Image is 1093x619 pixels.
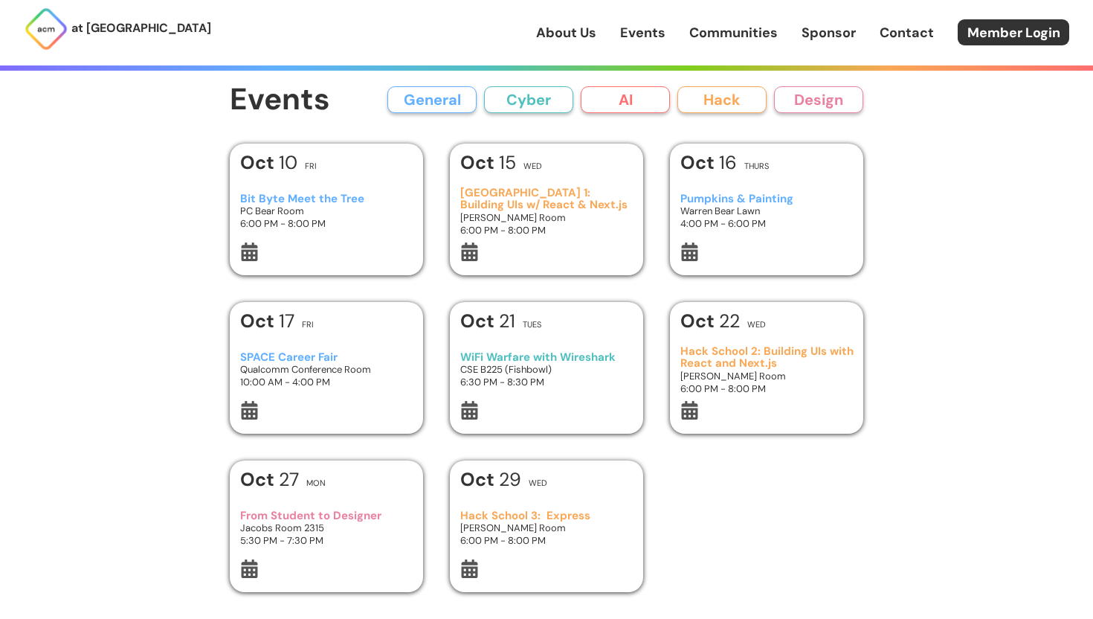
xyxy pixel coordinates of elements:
[240,217,413,230] h3: 6:00 PM - 8:00 PM
[240,510,413,522] h3: From Student to Designer
[460,150,499,175] b: Oct
[460,363,633,376] h3: CSE B225 (Fishbowl)
[460,211,633,224] h3: [PERSON_NAME] Room
[240,309,279,333] b: Oct
[460,312,515,330] h1: 21
[240,312,294,330] h1: 17
[880,23,934,42] a: Contact
[460,351,633,364] h3: WiFi Warfare with Wireshark
[680,193,854,205] h3: Pumpkins & Painting
[240,205,413,217] h3: PC Bear Room
[71,19,211,38] p: at [GEOGRAPHIC_DATA]
[484,86,573,113] button: Cyber
[306,479,326,487] h2: Mon
[680,382,854,395] h3: 6:00 PM - 8:00 PM
[240,470,299,489] h1: 27
[680,205,854,217] h3: Warren Bear Lawn
[680,345,854,370] h3: Hack School 2: Building UIs with React and Next.js
[680,370,854,382] h3: [PERSON_NAME] Room
[677,86,767,113] button: Hack
[460,467,499,492] b: Oct
[460,153,516,172] h1: 15
[240,376,413,388] h3: 10:00 AM - 4:00 PM
[240,150,279,175] b: Oct
[240,467,279,492] b: Oct
[460,309,499,333] b: Oct
[24,7,68,51] img: ACM Logo
[240,193,413,205] h3: Bit Byte Meet the Tree
[230,83,330,117] h1: Events
[460,522,633,534] h3: [PERSON_NAME] Room
[460,187,633,211] h3: [GEOGRAPHIC_DATA] 1: Building UIs w/ React & Next.js
[680,312,740,330] h1: 22
[305,162,317,170] h2: Fri
[460,470,521,489] h1: 29
[523,321,541,329] h2: Tues
[460,376,633,388] h3: 6:30 PM - 8:30 PM
[774,86,863,113] button: Design
[620,23,665,42] a: Events
[581,86,670,113] button: AI
[240,351,413,364] h3: SPACE Career Fair
[680,150,719,175] b: Oct
[240,363,413,376] h3: Qualcomm Conference Room
[240,153,297,172] h1: 10
[240,522,413,534] h3: Jacobs Room 2315
[689,23,778,42] a: Communities
[680,309,719,333] b: Oct
[460,224,633,237] h3: 6:00 PM - 8:00 PM
[536,23,596,42] a: About Us
[523,162,542,170] h2: Wed
[958,19,1069,45] a: Member Login
[240,534,413,547] h3: 5:30 PM - 7:30 PM
[302,321,314,329] h2: Fri
[24,7,211,51] a: at [GEOGRAPHIC_DATA]
[460,534,633,547] h3: 6:00 PM - 8:00 PM
[460,510,633,522] h3: Hack School 3: Express
[680,217,854,230] h3: 4:00 PM - 6:00 PM
[802,23,856,42] a: Sponsor
[529,479,547,487] h2: Wed
[387,86,477,113] button: General
[747,321,766,329] h2: Wed
[680,153,737,172] h1: 16
[744,162,769,170] h2: Thurs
